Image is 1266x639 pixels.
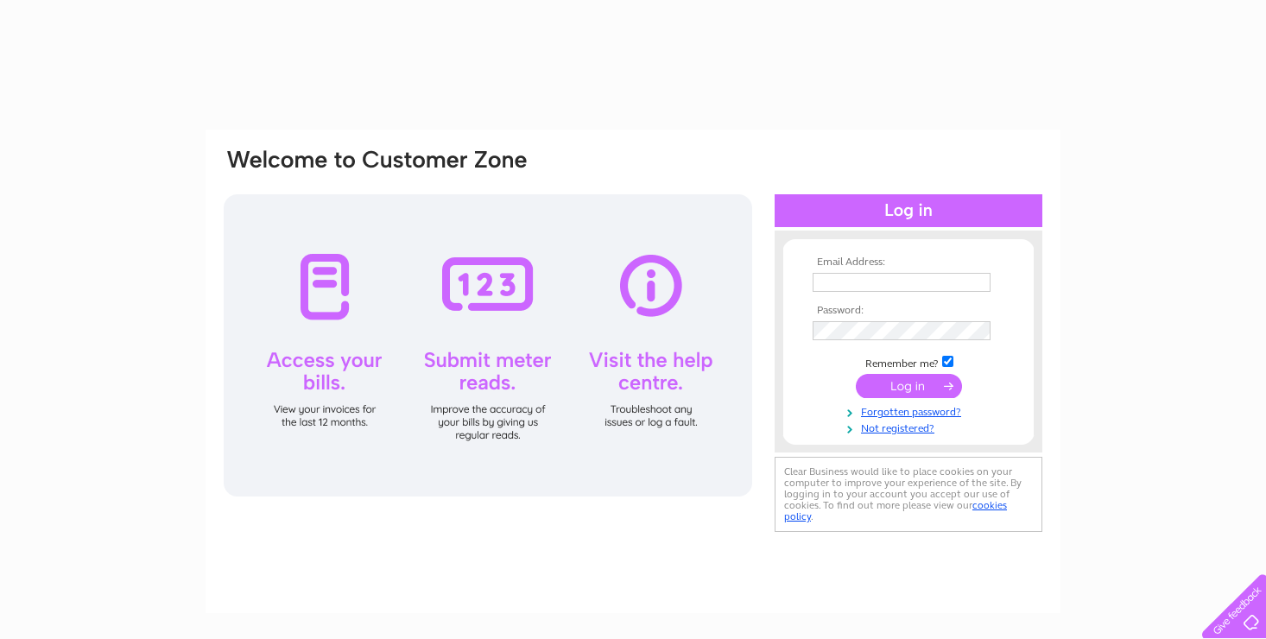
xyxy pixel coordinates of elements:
[808,353,1009,370] td: Remember me?
[813,419,1009,435] a: Not registered?
[808,305,1009,317] th: Password:
[808,256,1009,269] th: Email Address:
[775,457,1042,532] div: Clear Business would like to place cookies on your computer to improve your experience of the sit...
[813,402,1009,419] a: Forgotten password?
[856,374,962,398] input: Submit
[784,499,1007,522] a: cookies policy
